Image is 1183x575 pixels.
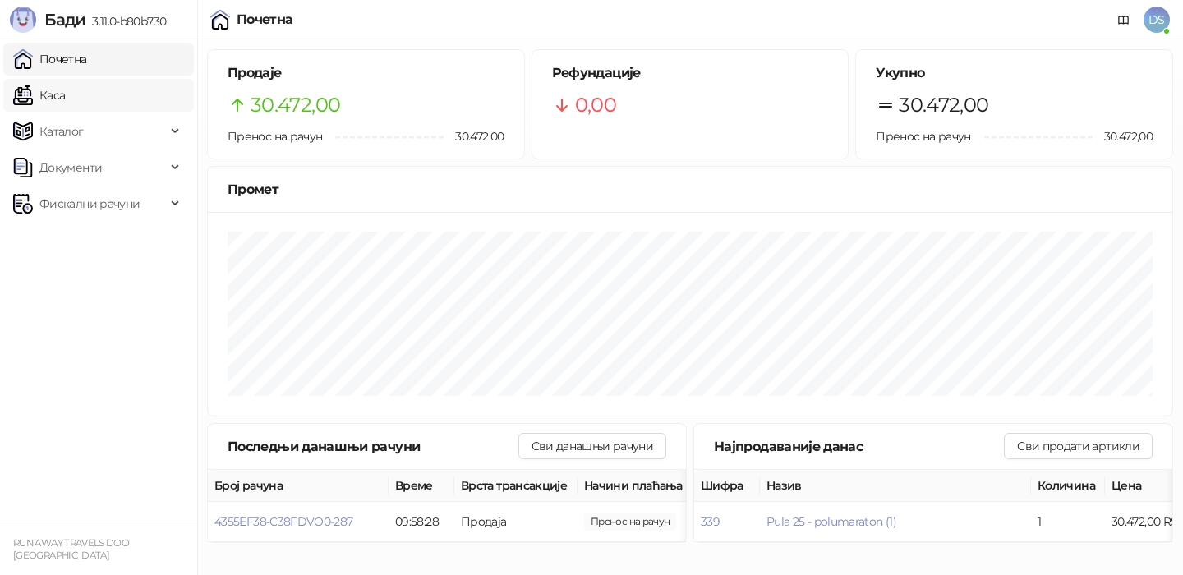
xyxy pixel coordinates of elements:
button: Pula 25 - polumaraton (1) [766,514,896,529]
button: Сви продати артикли [1004,433,1153,459]
th: Број рачуна [208,470,389,502]
th: Време [389,470,454,502]
td: Продаја [454,502,578,542]
a: Почетна [13,43,87,76]
th: Шифра [694,470,760,502]
span: 30.472,00 [1093,127,1153,145]
small: RUN AWAY TRAVELS DOO [GEOGRAPHIC_DATA] [13,537,129,561]
span: Фискални рачуни [39,187,140,220]
span: Каталог [39,115,84,148]
button: Сви данашњи рачуни [518,433,666,459]
a: Документација [1111,7,1137,33]
span: 30.472,00 [584,513,676,531]
div: Најпродаваније данас [714,436,1004,457]
a: Каса [13,79,65,112]
span: 30.472,00 [444,127,504,145]
span: Пренос на рачун [876,129,970,144]
h5: Укупно [876,63,1153,83]
td: 09:58:28 [389,502,454,542]
th: Начини плаћања [578,470,742,502]
button: 339 [701,514,720,529]
span: Бади [44,10,85,30]
span: DS [1144,7,1170,33]
span: 30.472,00 [899,90,988,121]
div: Промет [228,179,1153,200]
span: 30.472,00 [251,90,340,121]
span: Документи [39,151,102,184]
h5: Продаје [228,63,504,83]
span: 0,00 [575,90,616,121]
td: 1 [1031,502,1105,542]
div: Почетна [237,13,293,26]
span: Пренос на рачун [228,129,322,144]
th: Врста трансакције [454,470,578,502]
span: 3.11.0-b80b730 [85,14,166,29]
th: Количина [1031,470,1105,502]
th: Назив [760,470,1031,502]
div: Последњи данашњи рачуни [228,436,518,457]
h5: Рефундације [552,63,829,83]
img: Logo [10,7,36,33]
button: 4355EF38-C38FDVO0-287 [214,514,353,529]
